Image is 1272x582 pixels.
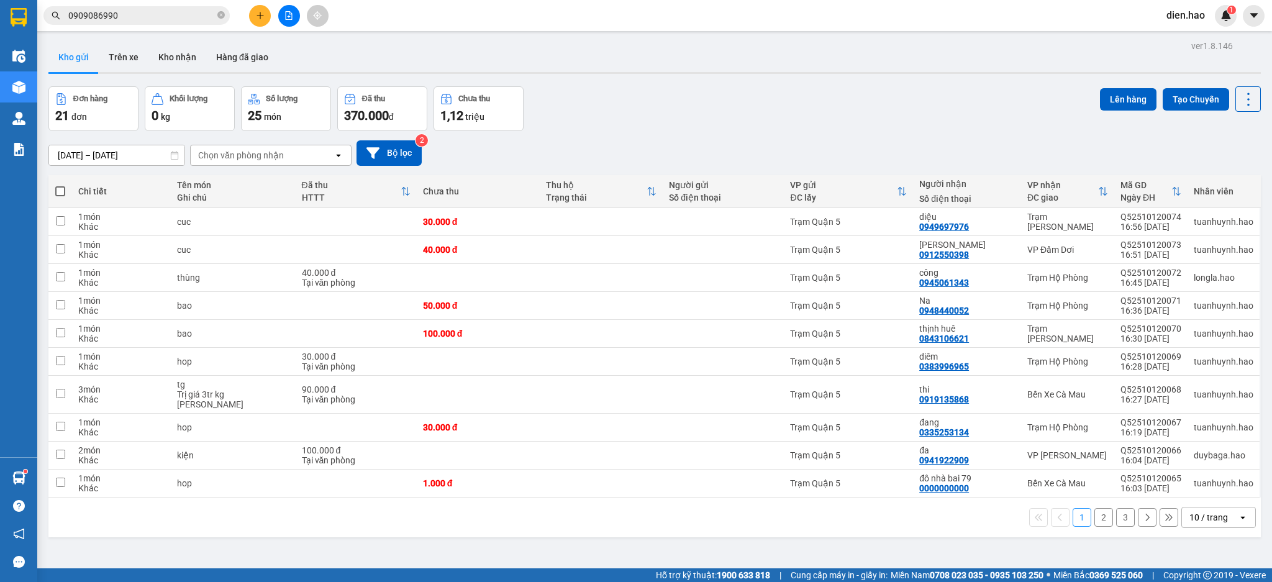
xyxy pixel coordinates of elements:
[1120,180,1171,190] div: Mã GD
[1194,245,1253,255] div: tuanhuynh.hao
[78,361,165,371] div: Khác
[1243,5,1265,27] button: caret-down
[546,193,647,202] div: Trạng thái
[1194,389,1253,399] div: tuanhuynh.hao
[1027,273,1108,283] div: Trạm Hộ Phòng
[177,180,289,190] div: Tên món
[465,112,484,122] span: triệu
[52,11,60,20] span: search
[919,394,969,404] div: 0919135868
[1220,10,1232,21] img: icon-new-feature
[919,306,969,316] div: 0948440052
[78,296,165,306] div: 1 món
[440,108,463,123] span: 1,12
[302,193,401,202] div: HTTT
[1120,240,1181,250] div: Q52510120073
[779,568,781,582] span: |
[919,473,1015,483] div: đô nhà bai 79
[177,422,289,432] div: hop
[99,42,148,72] button: Trên xe
[217,10,225,22] span: close-circle
[78,240,165,250] div: 1 món
[161,112,170,122] span: kg
[1194,422,1253,432] div: tuanhuynh.hao
[1089,570,1143,580] strong: 0369 525 060
[1194,329,1253,339] div: tuanhuynh.hao
[12,143,25,156] img: solution-icon
[790,422,907,432] div: Trạm Quận 5
[1248,10,1260,21] span: caret-down
[302,445,411,455] div: 100.000 đ
[152,108,158,123] span: 0
[1229,6,1233,14] span: 1
[177,357,289,366] div: hop
[1027,245,1108,255] div: VP Đầm Dơi
[177,329,289,339] div: bao
[302,180,401,190] div: Đã thu
[302,361,411,371] div: Tại văn phòng
[12,50,25,63] img: warehouse-icon
[1021,175,1114,208] th: Toggle SortBy
[1027,478,1108,488] div: Bến Xe Cà Mau
[1120,278,1181,288] div: 16:45 [DATE]
[790,217,907,227] div: Trạm Quận 5
[790,389,907,399] div: Trạm Quận 5
[302,352,411,361] div: 30.000 đ
[78,334,165,343] div: Khác
[278,5,300,27] button: file-add
[423,186,534,196] div: Chưa thu
[919,250,969,260] div: 0912550398
[1120,212,1181,222] div: Q52510120074
[24,470,27,473] sup: 1
[78,222,165,232] div: Khác
[78,268,165,278] div: 1 món
[919,268,1015,278] div: công
[177,450,289,460] div: kiện
[919,417,1015,427] div: đang
[1194,478,1253,488] div: tuanhuynh.hao
[177,193,289,202] div: Ghi chú
[13,556,25,568] span: message
[302,455,411,465] div: Tại văn phòng
[790,478,907,488] div: Trạm Quận 5
[389,112,394,122] span: đ
[1203,571,1212,580] span: copyright
[264,112,281,122] span: món
[177,478,289,488] div: hop
[1027,301,1108,311] div: Trạm Hộ Phòng
[1156,7,1215,23] span: dien.hao
[1114,175,1188,208] th: Toggle SortBy
[1120,394,1181,404] div: 16:27 [DATE]
[1191,39,1233,53] div: ver 1.8.146
[1047,573,1050,578] span: ⚪️
[919,455,969,465] div: 0941922909
[919,296,1015,306] div: Na
[48,42,99,72] button: Kho gửi
[1238,512,1248,522] svg: open
[302,394,411,404] div: Tại văn phòng
[919,384,1015,394] div: thi
[249,5,271,27] button: plus
[1073,508,1091,527] button: 1
[307,5,329,27] button: aim
[49,145,184,165] input: Select a date range.
[1053,568,1143,582] span: Miền Bắc
[241,86,331,131] button: Số lượng25món
[217,11,225,19] span: close-circle
[1120,384,1181,394] div: Q52510120068
[546,180,647,190] div: Thu hộ
[1094,508,1113,527] button: 2
[669,180,778,190] div: Người gửi
[148,42,206,72] button: Kho nhận
[790,180,897,190] div: VP gửi
[13,528,25,540] span: notification
[1120,268,1181,278] div: Q52510120072
[55,108,69,123] span: 21
[256,11,265,20] span: plus
[919,427,969,437] div: 0335253134
[1120,250,1181,260] div: 16:51 [DATE]
[1120,296,1181,306] div: Q52510120071
[1116,508,1135,527] button: 3
[1120,427,1181,437] div: 16:19 [DATE]
[656,568,770,582] span: Hỗ trợ kỹ thuật:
